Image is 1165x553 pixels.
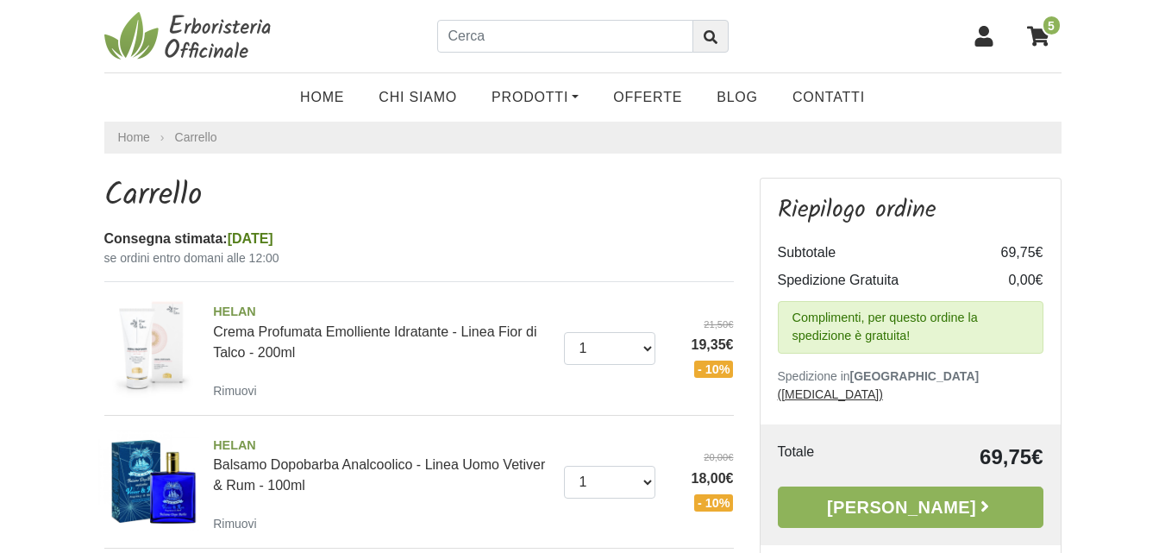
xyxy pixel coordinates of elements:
[775,80,882,115] a: Contatti
[694,494,734,512] span: - 10%
[175,130,217,144] a: Carrello
[104,249,734,267] small: se ordini entro domani alle 12:00
[668,468,734,489] span: 18,00€
[778,267,974,294] td: Spedizione Gratuita
[974,239,1043,267] td: 69,75€
[104,229,734,249] div: Consegna stimata:
[699,80,775,115] a: Blog
[213,303,551,360] a: HELANCrema Profumata Emolliente Idratante - Linea Fior di Talco - 200ml
[213,517,257,531] small: Rimuovi
[283,80,361,115] a: Home
[974,267,1043,294] td: 0,00€
[213,512,264,534] a: Rimuovi
[778,368,1043,404] p: Spedizione in
[778,301,1043,354] div: Complimenti, per questo ordine la spedizione è gratuita!
[213,380,264,401] a: Rimuovi
[668,450,734,465] del: 20,00€
[778,442,875,473] td: Totale
[228,231,273,246] span: [DATE]
[361,80,474,115] a: Chi Siamo
[778,487,1043,528] a: [PERSON_NAME]
[104,122,1062,154] nav: breadcrumb
[118,129,150,147] a: Home
[98,430,201,532] img: Balsamo Dopobarba Analcoolico - Linea Uomo Vetiver & Rum - 100ml
[213,437,551,456] span: HELAN
[474,80,596,115] a: Prodotti
[668,335,734,355] span: 19,35€
[1042,15,1062,36] span: 5
[437,20,693,53] input: Cerca
[694,361,734,378] span: - 10%
[778,196,1043,225] h3: Riepilogo ordine
[875,442,1043,473] td: 69,75€
[850,369,980,383] b: [GEOGRAPHIC_DATA]
[213,303,551,322] span: HELAN
[213,384,257,398] small: Rimuovi
[596,80,699,115] a: OFFERTE
[778,239,974,267] td: Subtotale
[213,437,551,493] a: HELANBalsamo Dopobarba Analcoolico - Linea Uomo Vetiver & Rum - 100ml
[104,178,734,215] h1: Carrello
[104,10,277,62] img: Erboristeria Officinale
[98,296,201,399] img: Crema Profumata Emolliente Idratante - Linea Fior di Talco - 200ml
[1018,15,1062,58] a: 5
[778,387,883,401] a: ([MEDICAL_DATA])
[668,317,734,332] del: 21,50€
